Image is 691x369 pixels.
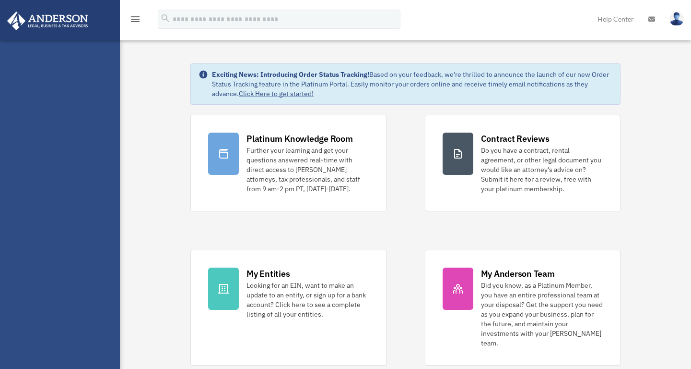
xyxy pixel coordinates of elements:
div: Do you have a contract, rental agreement, or other legal document you would like an attorney's ad... [481,146,603,194]
div: My Anderson Team [481,268,555,280]
a: My Entities Looking for an EIN, want to make an update to an entity, or sign up for a bank accoun... [190,250,386,366]
div: Contract Reviews [481,133,550,145]
a: Contract Reviews Do you have a contract, rental agreement, or other legal document you would like... [425,115,621,211]
div: Platinum Knowledge Room [246,133,353,145]
strong: Exciting News: Introducing Order Status Tracking! [212,70,369,79]
div: Did you know, as a Platinum Member, you have an entire professional team at your disposal? Get th... [481,281,603,348]
a: Platinum Knowledge Room Further your learning and get your questions answered real-time with dire... [190,115,386,211]
i: search [160,13,171,24]
a: Click Here to get started! [239,89,314,98]
img: User Pic [669,12,684,26]
i: menu [129,13,141,25]
div: Looking for an EIN, want to make an update to an entity, or sign up for a bank account? Click her... [246,281,368,319]
a: menu [129,17,141,25]
div: Further your learning and get your questions answered real-time with direct access to [PERSON_NAM... [246,146,368,194]
div: Based on your feedback, we're thrilled to announce the launch of our new Order Status Tracking fe... [212,70,612,98]
div: My Entities [246,268,290,280]
img: Anderson Advisors Platinum Portal [4,12,91,30]
a: My Anderson Team Did you know, as a Platinum Member, you have an entire professional team at your... [425,250,621,366]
